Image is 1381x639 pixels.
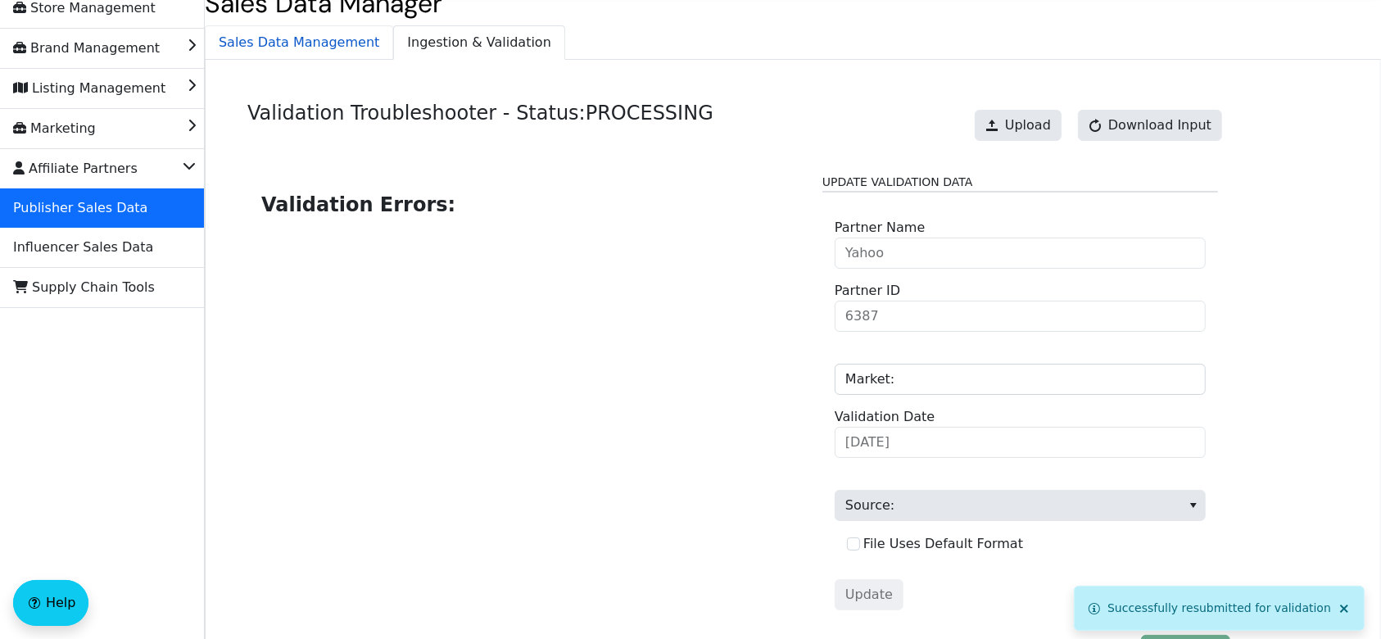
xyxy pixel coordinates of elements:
[13,116,96,142] span: Marketing
[247,102,713,155] h4: Validation Troubleshooter - Status: PROCESSING
[835,218,925,238] label: Partner Name
[13,75,165,102] span: Listing Management
[975,110,1062,141] button: Upload
[13,580,88,626] button: Help floatingactionbutton
[261,190,796,220] h2: Validation Errors:
[1005,116,1051,135] span: Upload
[394,26,564,59] span: Ingestion & Validation
[835,281,900,301] label: Partner ID
[46,593,75,613] span: Help
[1078,110,1222,141] button: Download Input
[1181,491,1205,520] button: select
[206,26,392,59] span: Sales Data Management
[1107,601,1331,614] span: Successfully resubmitted for validation
[835,407,935,427] label: Validation Date
[1338,602,1351,615] span: Close
[13,156,138,182] span: Affiliate Partners
[13,234,153,261] span: Influencer Sales Data
[13,35,160,61] span: Brand Management
[822,174,1218,193] legend: Update Validation Data
[835,490,1206,521] span: Source:
[13,195,147,221] span: Publisher Sales Data
[863,536,1023,551] label: File Uses Default Format
[13,274,155,301] span: Supply Chain Tools
[1108,116,1211,135] span: Download Input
